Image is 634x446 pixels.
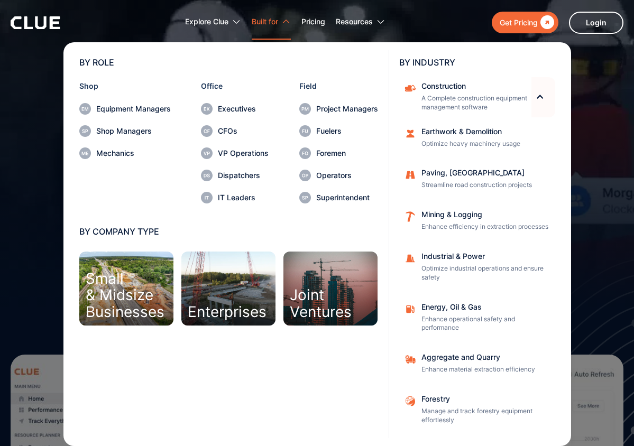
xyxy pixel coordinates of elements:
iframe: Chat Widget [444,298,634,446]
p: A Complete construction equipment management software [421,94,527,112]
img: cloud image [405,128,416,140]
div: BY INDUSTRY [399,58,555,67]
nav: ConstructionConstructionA Complete construction equipment management software [399,117,555,237]
a: Enterprises [181,252,275,326]
div: Small & Midsize Businesses [86,271,164,320]
div: Mechanics [96,150,171,157]
div: Aggregate and Quarry [421,354,548,361]
p: Enhance efficiency in extraction processes [421,222,548,231]
a: Get Pricing [492,12,558,33]
div: Construction [421,82,527,90]
div: Energy, Oil & Gas [421,303,548,311]
p: Enhance operational safety and performance [421,315,548,333]
a: Industrial & PowerOptimize industrial operations and ensure safety [399,247,555,287]
a: JointVentures [283,252,378,326]
a: Project Managers [299,103,378,115]
div: Field [299,82,378,90]
p: Streamline road construction projects [421,181,548,190]
div: Joint Ventures [290,287,352,320]
div: Built for [252,5,291,39]
a: VP Operations [201,147,269,159]
a: ConstructionA Complete construction equipment management software [399,77,534,117]
a: Earthwork & DemolitionOptimize heavy machinery usage [399,123,555,154]
p: Enhance material extraction efficiency [421,365,548,374]
div: BY COMPANY TYPE [79,227,378,236]
div: Fuelers [316,127,378,135]
a: Mechanics [79,147,171,159]
a: Login [569,12,623,34]
a: Aggregate and QuarryEnhance material extraction efficiency [399,348,555,379]
div: Built for [252,5,278,39]
div: Superintendent [316,194,378,201]
div: Shop [79,82,171,90]
div: Mining & Logging [421,211,548,218]
a: Paving, [GEOGRAPHIC_DATA]Streamline road construction projects [399,164,555,195]
img: repair relavent icon [405,211,416,222]
div: Foremen [316,150,378,157]
a: Executives [201,103,269,115]
div: VP Operations [218,150,269,157]
div: Paving, [GEOGRAPHIC_DATA] [421,169,548,176]
a: IT Leaders [201,192,269,203]
div: Equipment Managers [96,105,171,113]
a: Dispatchers [201,170,269,181]
div: ConstructionConstructionA Complete construction equipment management software [399,77,555,117]
img: Aggregate and Quarry [405,354,416,365]
div: Forestry [421,395,548,403]
a: Small& MidsizeBusinesses [79,252,173,326]
div: Explore Clue [185,5,228,39]
a: Superintendent [299,192,378,203]
a: Mining & LoggingEnhance efficiency in extraction processes [399,206,555,237]
div: Enterprises [188,304,267,320]
nav: Built for [11,40,623,446]
a: Operators [299,170,378,181]
a: Equipment Managers [79,103,171,115]
p: Manage and track forestry equipment effortlessly [421,407,548,425]
div: Project Managers [316,105,378,113]
img: Construction road symbol [405,169,416,181]
img: Construction cone icon [405,253,416,264]
div: Get Pricing [500,16,538,29]
div: BY ROLE [79,58,378,67]
div: CFOs [218,127,269,135]
div: Earthwork & Demolition [421,128,548,135]
a: Shop Managers [79,125,171,137]
p: Optimize heavy machinery usage [421,140,548,148]
div: Resources [336,5,385,39]
div: Resources [336,5,373,39]
a: Pricing [301,5,325,39]
div: Shop Managers [96,127,171,135]
p: Optimize industrial operations and ensure safety [421,264,548,282]
img: fleet fuel icon [405,303,416,315]
div: IT Leaders [218,194,269,201]
a: Energy, Oil & GasEnhance operational safety and performance [399,298,555,338]
img: Aggregate and Quarry [405,395,416,407]
div: Office [201,82,269,90]
div: Operators [316,172,378,179]
a: Foremen [299,147,378,159]
a: ForestryManage and track forestry equipment effortlessly [399,390,555,430]
div: Explore Clue [185,5,241,39]
div: Industrial & Power [421,253,548,260]
div:  [538,16,554,29]
div: Executives [218,105,269,113]
img: Construction [405,82,416,94]
a: CFOs [201,125,269,137]
a: Fuelers [299,125,378,137]
div: Dispatchers [218,172,269,179]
